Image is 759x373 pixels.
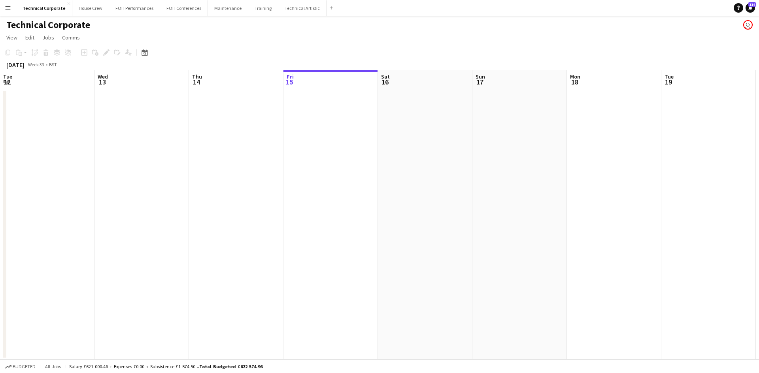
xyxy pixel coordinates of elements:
span: Jobs [42,34,54,41]
div: BST [49,62,57,67]
span: 15 [285,77,294,86]
button: FOH Conferences [160,0,208,16]
div: [DATE] [6,61,25,69]
button: FOH Performances [109,0,160,16]
span: Comms [62,34,80,41]
span: Mon [570,73,580,80]
span: Budgeted [13,364,36,369]
a: Comms [59,32,83,43]
span: All jobs [43,364,62,369]
a: 114 [746,3,755,13]
span: Edit [25,34,34,41]
span: Sat [381,73,390,80]
a: Edit [22,32,38,43]
div: Salary £621 000.46 + Expenses £0.00 + Subsistence £1 574.50 = [69,364,262,369]
button: Budgeted [4,362,37,371]
a: Jobs [39,32,57,43]
a: View [3,32,21,43]
button: Technical Artistic [278,0,327,16]
span: Week 33 [26,62,46,67]
span: 12 [2,77,12,86]
span: Thu [192,73,202,80]
span: Tue [665,73,674,80]
button: Maintenance [208,0,248,16]
span: Tue [3,73,12,80]
span: Sun [476,73,485,80]
span: Wed [98,73,108,80]
app-user-avatar: Abby Hubbard [743,20,753,30]
button: Technical Corporate [16,0,72,16]
span: View [6,34,17,41]
span: 19 [663,77,674,86]
button: House Crew [72,0,109,16]
span: 14 [191,77,202,86]
span: 18 [569,77,580,86]
span: 13 [96,77,108,86]
h1: Technical Corporate [6,19,90,31]
span: Total Budgeted £622 574.96 [199,364,262,369]
span: 16 [380,77,390,86]
span: 114 [748,2,756,7]
span: Fri [287,73,294,80]
span: 17 [474,77,485,86]
button: Training [248,0,278,16]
